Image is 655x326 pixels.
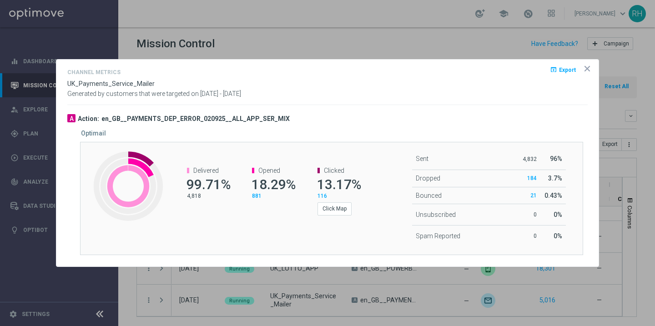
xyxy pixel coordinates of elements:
p: 0 [518,232,536,240]
span: 0.43% [544,192,562,199]
span: Generated by customers that were targeted on [67,90,199,97]
span: 99.71% [186,176,231,192]
span: 881 [252,193,262,199]
span: 3.7% [548,175,562,182]
i: open_in_browser [550,66,557,73]
h4: Channel Metrics [67,69,121,75]
span: Dropped [416,175,440,182]
h5: Optimail [81,130,106,137]
span: UK_Payments_Service_Mailer [67,80,155,87]
span: 0% [554,232,562,240]
span: [DATE] - [DATE] [200,90,241,97]
span: Export [559,66,576,73]
span: 21 [530,192,537,199]
span: Unsubscribed [416,211,456,218]
opti-icon: icon [583,64,592,73]
p: 4,832 [518,155,536,163]
span: 184 [527,175,537,181]
h3: Action: [78,115,99,123]
span: Bounced [416,192,442,199]
span: 96% [550,155,562,162]
h3: en_GB__PAYMENTS_DEP_ERROR_020925__ALL_APP_SER_MIX [101,115,290,123]
span: Opened [258,167,280,174]
button: Click Map [317,202,352,215]
button: open_in_browser Export [549,64,577,75]
span: 116 [317,193,327,199]
span: Spam Reported [416,232,460,240]
span: 0% [554,211,562,218]
p: 4,818 [187,192,229,200]
span: 18.29% [252,176,296,192]
span: Delivered [193,167,219,174]
span: Clicked [324,167,344,174]
div: A [67,114,76,122]
p: 0 [518,211,536,218]
span: 13.17% [317,176,361,192]
span: Sent [416,155,428,162]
